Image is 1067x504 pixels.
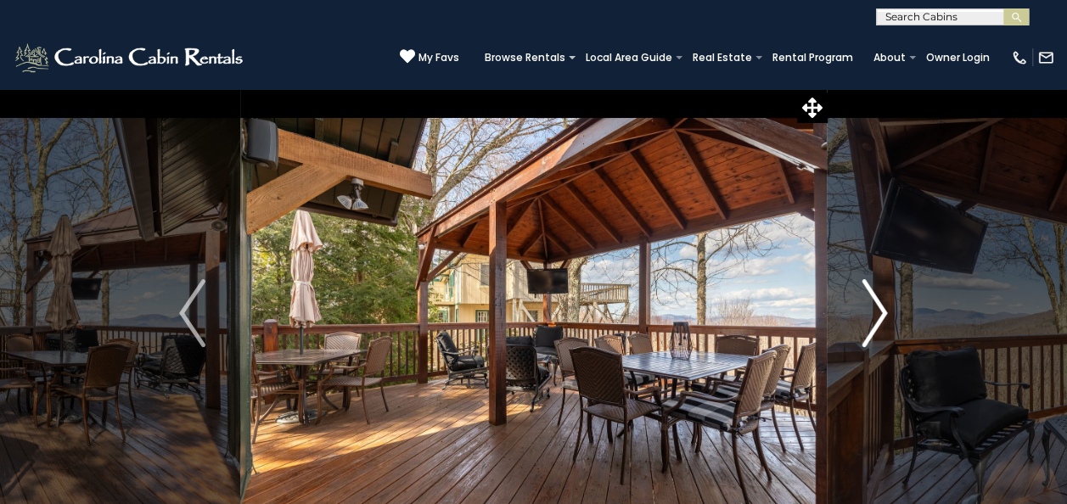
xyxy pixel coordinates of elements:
a: Real Estate [684,46,761,70]
img: arrow [862,279,887,347]
a: My Favs [400,48,459,66]
a: Local Area Guide [577,46,681,70]
a: Owner Login [918,46,998,70]
a: About [865,46,914,70]
img: arrow [179,279,205,347]
a: Browse Rentals [476,46,574,70]
a: Rental Program [764,46,862,70]
img: phone-regular-white.png [1011,49,1028,66]
img: White-1-2.png [13,41,248,75]
span: My Favs [418,50,459,65]
img: mail-regular-white.png [1037,49,1054,66]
